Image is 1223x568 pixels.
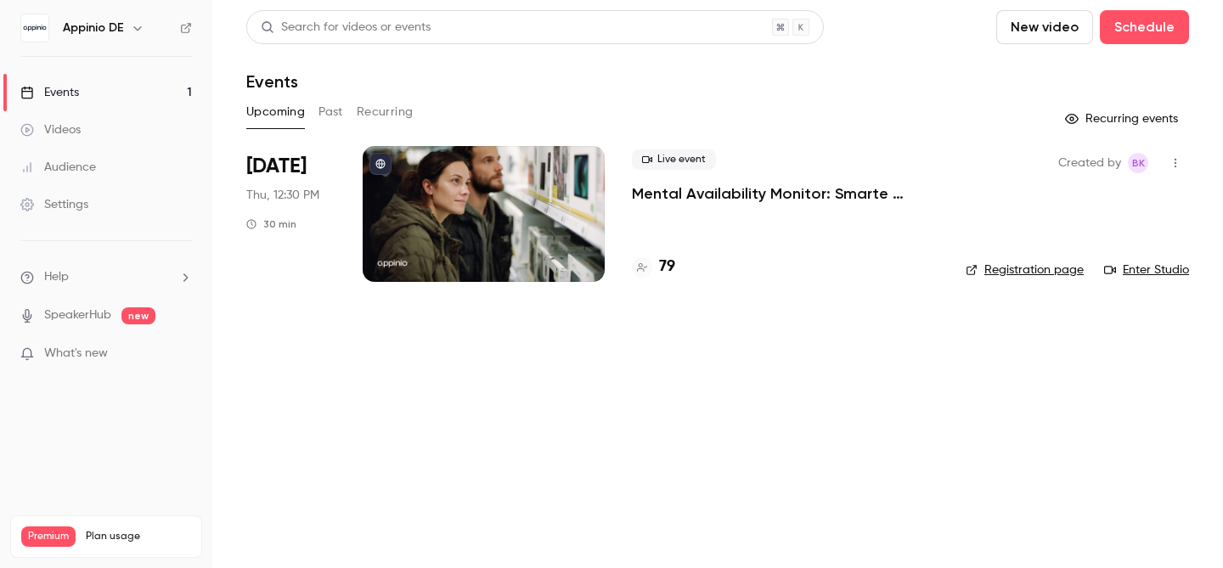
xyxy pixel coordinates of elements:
div: Videos [20,121,81,138]
h6: Appinio DE [63,20,124,37]
span: Plan usage [86,530,191,543]
span: BK [1132,153,1145,173]
div: Events [20,84,79,101]
button: Recurring [357,98,414,126]
span: 5 [159,549,165,560]
span: [DATE] [246,153,307,180]
a: 79 [632,256,675,278]
button: Upcoming [246,98,305,126]
img: Appinio DE [21,14,48,42]
span: Britta Kristin Agel [1128,153,1148,173]
h1: Events [246,71,298,92]
span: What's new [44,345,108,363]
a: Registration page [966,262,1084,278]
span: Premium [21,526,76,547]
span: new [121,307,155,324]
button: Recurring events [1057,105,1189,132]
span: Created by [1058,153,1121,173]
p: Videos [21,547,54,562]
div: Aug 14 Thu, 12:30 PM (Europe/Berlin) [246,146,335,282]
span: Help [44,268,69,286]
div: Search for videos or events [261,19,431,37]
li: help-dropdown-opener [20,268,192,286]
a: Enter Studio [1104,262,1189,278]
h4: 79 [659,256,675,278]
p: / 300 [159,547,191,562]
button: New video [996,10,1093,44]
div: Audience [20,159,96,176]
a: SpeakerHub [44,306,111,324]
button: Past [318,98,343,126]
button: Schedule [1100,10,1189,44]
a: Mental Availability Monitor: Smarte Insights nutzen, um deine Marke effizient zu stärken [632,183,938,204]
div: Settings [20,196,88,213]
span: Live event [632,149,716,170]
span: Thu, 12:30 PM [246,187,319,204]
div: 30 min [246,217,296,231]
